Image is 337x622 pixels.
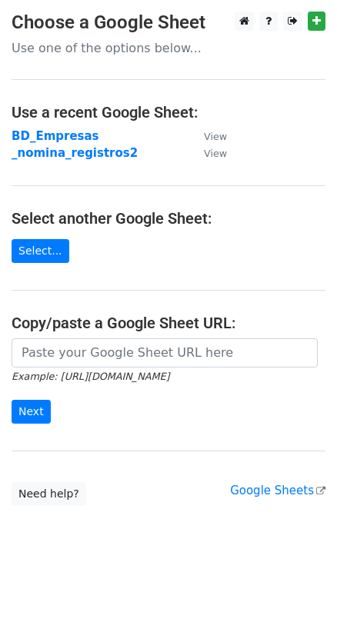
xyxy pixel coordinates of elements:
[204,131,227,142] small: View
[12,209,325,228] h4: Select another Google Sheet:
[189,129,227,143] a: View
[12,482,86,506] a: Need help?
[12,371,169,382] small: Example: [URL][DOMAIN_NAME]
[12,146,138,160] a: _nomina_registros2
[12,103,325,121] h4: Use a recent Google Sheet:
[230,484,325,497] a: Google Sheets
[12,239,69,263] a: Select...
[12,40,325,56] p: Use one of the options below...
[12,129,99,143] a: BD_Empresas
[12,12,325,34] h3: Choose a Google Sheet
[204,148,227,159] small: View
[12,314,325,332] h4: Copy/paste a Google Sheet URL:
[189,146,227,160] a: View
[12,400,51,424] input: Next
[12,338,318,368] input: Paste your Google Sheet URL here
